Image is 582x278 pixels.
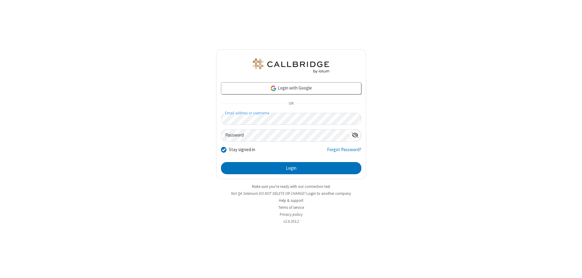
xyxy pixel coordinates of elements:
a: Terms of service [278,205,304,210]
a: Help & support [279,198,303,203]
li: Not QA Selenium DO NOT DELETE OR CHANGE? [216,191,366,196]
a: Make sure you're ready with our connection test [252,184,330,189]
iframe: Chat [567,262,577,274]
img: QA Selenium DO NOT DELETE OR CHANGE [252,59,330,73]
button: Login [221,162,361,174]
button: Login to another company [306,191,351,196]
a: Login with Google [221,82,361,94]
label: Stay signed in [229,146,255,153]
div: Show password [349,130,361,141]
input: Password [221,130,349,141]
a: Privacy policy [280,212,303,217]
a: Forgot Password? [327,146,361,158]
img: google-icon.png [270,85,277,92]
span: OR [286,100,296,108]
li: v2.6.353.2 [216,219,366,224]
input: Email address or username [221,113,361,125]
